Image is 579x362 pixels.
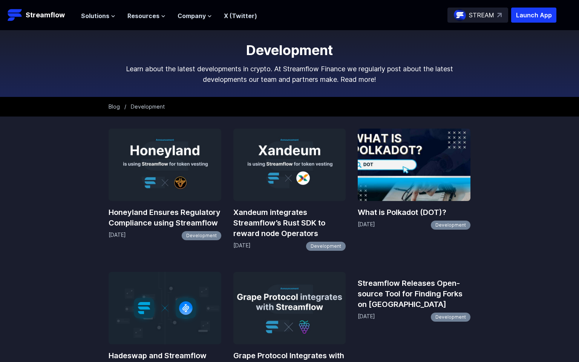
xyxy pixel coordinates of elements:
[81,11,109,20] span: Solutions
[124,103,126,110] span: /
[109,103,120,110] a: Blog
[8,8,23,23] img: Streamflow Logo
[182,231,221,240] a: Development
[358,313,375,322] p: [DATE]
[127,11,159,20] span: Resources
[358,207,470,218] a: What is Polkadot (DOT)?
[127,11,165,20] button: Resources
[306,242,346,251] a: Development
[454,9,466,21] img: streamflow-logo-circle.png
[233,272,346,344] img: Grape Protocol Integrates with Streamflow to Bring Streaming Data to Decentralized Platform
[178,11,212,20] button: Company
[109,129,221,201] img: Honeyland Ensures Regulatory Compliance using Streamflow
[511,8,556,23] button: Launch App
[178,11,206,20] span: Company
[447,8,508,23] a: STREAM
[8,8,74,23] a: Streamflow
[233,207,346,239] a: Xandeum integrates Streamflow’s Rust SDK to reward node Operators
[497,13,502,17] img: top-right-arrow.svg
[358,278,470,310] a: Streamflow Releases Open-source Tool for Finding Forks on [GEOGRAPHIC_DATA]
[431,313,470,322] a: Development
[26,10,65,20] p: Streamflow
[233,129,346,201] img: Xandeum integrates Streamflow’s Rust SDK to reward node Operators
[224,12,257,20] a: X (Twitter)
[358,221,375,230] p: [DATE]
[109,231,126,240] p: [DATE]
[109,64,470,85] p: Learn about the latest developments in crypto. At Streamflow Finance we regularly post about the ...
[431,221,470,230] a: Development
[109,207,221,228] a: Honeyland Ensures Regulatory Compliance using Streamflow
[131,103,165,110] span: Development
[81,11,115,20] button: Solutions
[109,43,470,58] h1: Development
[358,129,470,201] img: What is Polkadot (DOT)?
[233,242,251,251] p: [DATE]
[109,272,221,344] img: Hadeswap and Streamflow Collaborate to Develop New Vesting Model: Non-linear Vesting
[469,11,494,20] p: STREAM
